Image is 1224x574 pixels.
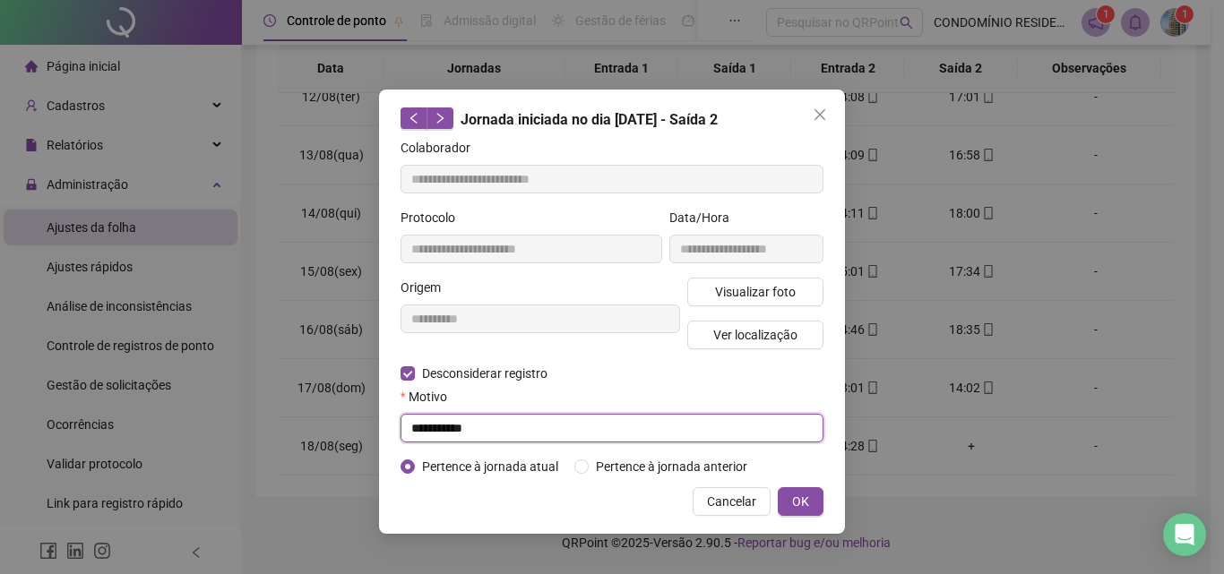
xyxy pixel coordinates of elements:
span: close [813,107,827,122]
span: Ver localização [713,325,797,345]
span: right [434,112,446,124]
button: Close [806,100,834,129]
label: Protocolo [401,208,467,227]
button: OK [778,487,823,516]
label: Origem [401,278,453,297]
span: Pertence à jornada atual [415,457,565,476]
label: Motivo [401,387,459,407]
span: Pertence à jornada anterior [589,457,754,476]
div: Jornada iniciada no dia [DATE] - Saída 2 [401,107,823,131]
label: Data/Hora [669,208,741,227]
button: Visualizar foto [687,278,823,306]
span: Desconsiderar registro [415,364,555,383]
span: Visualizar foto [715,282,796,302]
button: left [401,107,427,129]
span: Cancelar [707,492,756,511]
button: Ver localização [687,321,823,349]
span: OK [792,492,809,511]
span: left [408,112,420,124]
label: Colaborador [401,138,482,158]
button: right [427,107,453,129]
div: Open Intercom Messenger [1163,513,1206,556]
button: Cancelar [693,487,771,516]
